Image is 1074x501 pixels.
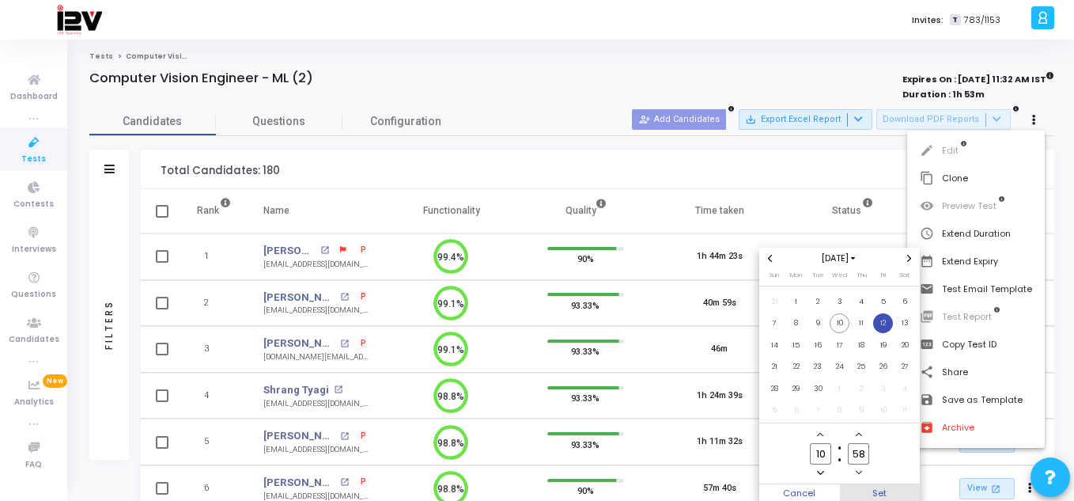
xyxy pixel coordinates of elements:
[786,313,806,333] span: 8
[785,400,807,422] td: October 6, 2025
[786,292,806,312] span: 1
[850,378,872,400] td: October 2, 2025
[857,271,867,279] span: Thu
[814,428,827,442] button: Add a hour
[873,379,893,399] span: 3
[807,378,829,400] td: September 30, 2025
[765,357,785,377] span: 21
[829,378,851,400] td: October 1, 2025
[807,400,829,422] td: October 7, 2025
[872,400,894,422] td: October 10, 2025
[872,356,894,378] td: September 26, 2025
[830,357,849,377] span: 24
[894,313,916,335] td: September 13, 2025
[895,357,915,377] span: 27
[894,356,916,378] td: September 27, 2025
[852,313,872,333] span: 11
[850,356,872,378] td: September 25, 2025
[785,313,807,335] td: September 8, 2025
[807,313,829,335] td: September 9, 2025
[765,292,785,312] span: 31
[829,356,851,378] td: September 24, 2025
[808,292,828,312] span: 2
[830,379,849,399] span: 1
[763,270,785,286] th: Sunday
[808,313,828,333] span: 9
[763,252,777,265] button: Previous month
[852,379,872,399] span: 2
[850,270,872,286] th: Thursday
[786,336,806,355] span: 15
[830,336,849,355] span: 17
[829,313,851,335] td: September 10, 2025
[852,292,872,312] span: 4
[829,290,851,313] td: September 3, 2025
[816,252,863,265] button: Choose month and year
[872,313,894,335] td: September 12, 2025
[830,313,849,333] span: 10
[852,336,872,355] span: 18
[900,271,909,279] span: Sat
[807,334,829,356] td: September 16, 2025
[807,356,829,378] td: September 23, 2025
[785,356,807,378] td: September 22, 2025
[832,271,847,279] span: Wed
[786,379,806,399] span: 29
[785,378,807,400] td: September 29, 2025
[895,336,915,355] span: 20
[850,290,872,313] td: September 4, 2025
[785,270,807,286] th: Monday
[894,290,916,313] td: September 6, 2025
[894,270,916,286] th: Saturday
[816,252,863,265] span: [DATE]
[765,379,785,399] span: 28
[873,313,893,333] span: 12
[765,400,785,420] span: 5
[808,400,828,420] span: 7
[895,379,915,399] span: 4
[850,313,872,335] td: September 11, 2025
[902,252,916,265] button: Next month
[763,400,785,422] td: October 5, 2025
[852,466,865,480] button: Minus a minute
[873,292,893,312] span: 5
[807,270,829,286] th: Tuesday
[786,400,806,420] span: 6
[830,400,849,420] span: 8
[872,378,894,400] td: October 3, 2025
[850,334,872,356] td: September 18, 2025
[872,334,894,356] td: September 19, 2025
[763,313,785,335] td: September 7, 2025
[852,400,872,420] span: 9
[770,271,779,279] span: Sun
[852,357,872,377] span: 25
[763,378,785,400] td: September 28, 2025
[814,466,827,480] button: Minus a hour
[763,334,785,356] td: September 14, 2025
[765,313,785,333] span: 7
[894,400,916,422] td: October 11, 2025
[786,357,806,377] span: 22
[873,400,893,420] span: 10
[763,290,785,313] td: August 31, 2025
[850,400,872,422] td: October 9, 2025
[852,428,865,442] button: Add a minute
[895,292,915,312] span: 6
[829,400,851,422] td: October 8, 2025
[807,290,829,313] td: September 2, 2025
[765,336,785,355] span: 14
[873,357,893,377] span: 26
[812,271,824,279] span: Tue
[808,357,828,377] span: 23
[873,336,893,355] span: 19
[895,400,915,420] span: 11
[894,378,916,400] td: October 4, 2025
[881,271,886,279] span: Fri
[808,336,828,355] span: 16
[808,379,828,399] span: 30
[872,290,894,313] td: September 5, 2025
[894,334,916,356] td: September 20, 2025
[785,334,807,356] td: September 15, 2025
[830,292,849,312] span: 3
[785,290,807,313] td: September 1, 2025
